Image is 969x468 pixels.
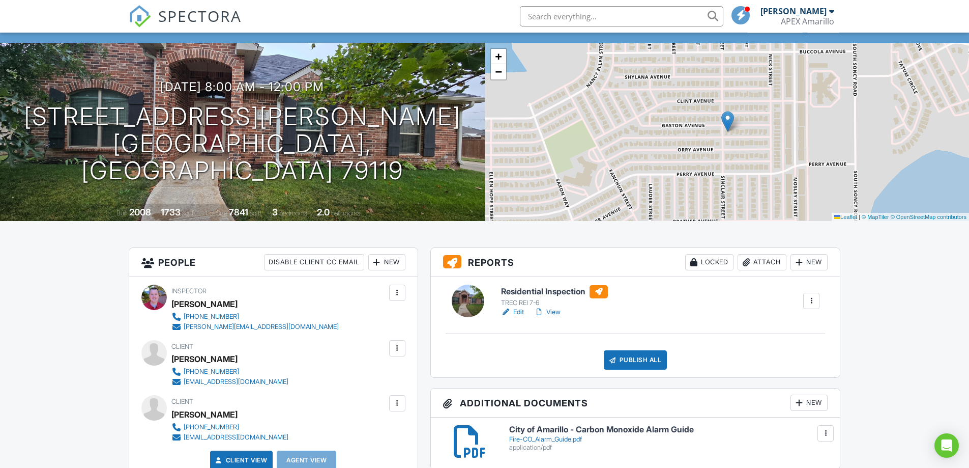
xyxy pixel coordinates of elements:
[807,19,840,33] div: More
[431,248,840,277] h3: Reports
[431,389,840,418] h3: Additional Documents
[171,377,288,387] a: [EMAIL_ADDRESS][DOMAIN_NAME]
[171,398,193,405] span: Client
[182,209,196,217] span: sq. ft.
[116,209,128,217] span: Built
[171,343,193,350] span: Client
[491,64,506,79] a: Zoom out
[129,207,151,217] div: 2008
[158,5,242,26] span: SPECTORA
[501,307,524,317] a: Edit
[934,433,959,458] div: Open Intercom Messenger
[16,103,468,184] h1: [STREET_ADDRESS][PERSON_NAME] [GEOGRAPHIC_DATA], [GEOGRAPHIC_DATA] 79119
[747,19,803,33] div: Client View
[171,351,238,367] div: [PERSON_NAME]
[368,254,405,270] div: New
[171,407,238,422] div: [PERSON_NAME]
[129,14,242,35] a: SPECTORA
[834,214,857,220] a: Leaflet
[171,287,207,295] span: Inspector
[721,111,734,132] img: Marker
[171,367,288,377] a: [PHONE_NUMBER]
[184,433,288,442] div: [EMAIL_ADDRESS][DOMAIN_NAME]
[495,50,502,63] span: +
[184,423,239,431] div: [PHONE_NUMBER]
[184,323,339,331] div: [PERSON_NAME][EMAIL_ADDRESS][DOMAIN_NAME]
[534,307,561,317] a: View
[184,368,239,376] div: [PHONE_NUMBER]
[229,207,248,217] div: 7841
[491,49,506,64] a: Zoom in
[790,254,828,270] div: New
[214,455,268,465] a: Client View
[129,5,151,27] img: The Best Home Inspection Software - Spectora
[862,214,889,220] a: © MapTiler
[184,378,288,386] div: [EMAIL_ADDRESS][DOMAIN_NAME]
[509,425,828,451] a: City of Amarillo - Carbon Monoxide Alarm Guide Fire-CO_Alarm_Guide.pdf application/pdf
[184,313,239,321] div: [PHONE_NUMBER]
[501,285,608,308] a: Residential Inspection TREC REI 7-6
[604,350,667,370] div: Publish All
[781,16,834,26] div: APEX Amarillo
[160,80,324,94] h3: [DATE] 8:00 am - 12:00 pm
[891,214,966,220] a: © OpenStreetMap contributors
[509,435,828,444] div: Fire-CO_Alarm_Guide.pdf
[495,65,502,78] span: −
[509,425,828,434] h6: City of Amarillo - Carbon Monoxide Alarm Guide
[171,296,238,312] div: [PERSON_NAME]
[129,248,418,277] h3: People
[520,6,723,26] input: Search everything...
[501,285,608,298] h6: Residential Inspection
[331,209,360,217] span: bathrooms
[171,432,288,443] a: [EMAIL_ADDRESS][DOMAIN_NAME]
[171,422,288,432] a: [PHONE_NUMBER]
[859,214,860,220] span: |
[790,395,828,411] div: New
[509,444,828,452] div: application/pdf
[760,6,827,16] div: [PERSON_NAME]
[250,209,262,217] span: sq.ft.
[738,254,786,270] div: Attach
[272,207,278,217] div: 3
[685,254,733,270] div: Locked
[279,209,307,217] span: bedrooms
[317,207,330,217] div: 2.0
[264,254,364,270] div: Disable Client CC Email
[501,299,608,307] div: TREC REI 7-6
[206,209,227,217] span: Lot Size
[171,312,339,322] a: [PHONE_NUMBER]
[161,207,181,217] div: 1733
[171,322,339,332] a: [PERSON_NAME][EMAIL_ADDRESS][DOMAIN_NAME]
